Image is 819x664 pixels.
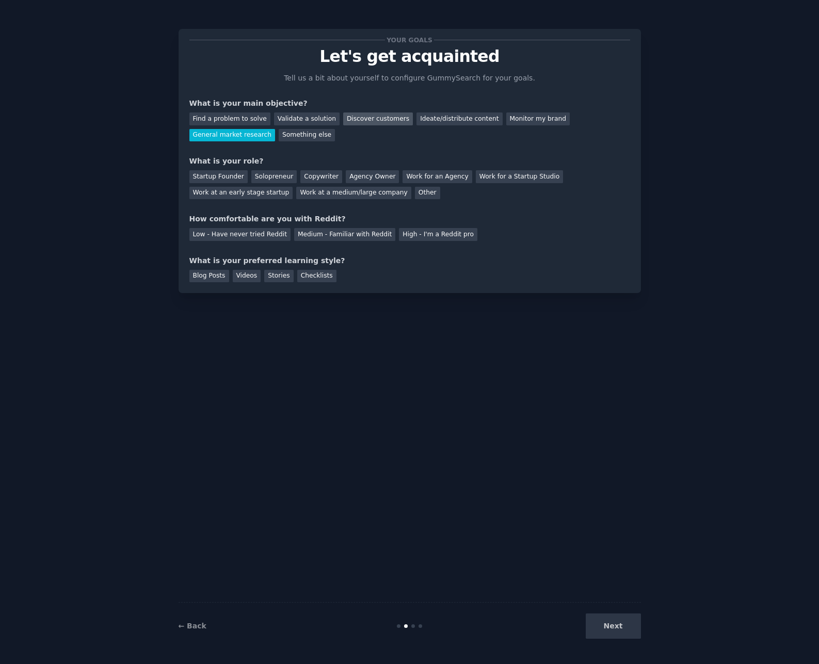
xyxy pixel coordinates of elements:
div: Solopreneur [251,170,297,183]
div: Work for a Startup Studio [476,170,563,183]
div: Agency Owner [346,170,399,183]
div: Other [415,187,440,200]
p: Let's get acquainted [189,47,630,66]
div: Medium - Familiar with Reddit [294,228,395,241]
div: Work for an Agency [403,170,472,183]
div: Low - Have never tried Reddit [189,228,291,241]
div: Copywriter [300,170,342,183]
div: Checklists [297,270,336,283]
div: How comfortable are you with Reddit? [189,214,630,224]
div: High - I'm a Reddit pro [399,228,477,241]
div: Blog Posts [189,270,229,283]
div: Validate a solution [274,112,340,125]
p: Tell us a bit about yourself to configure GummySearch for your goals. [280,73,540,84]
div: What is your preferred learning style? [189,255,630,266]
div: Something else [279,129,335,142]
div: What is your role? [189,156,630,167]
div: Monitor my brand [506,112,570,125]
div: Stories [264,270,293,283]
div: Find a problem to solve [189,112,270,125]
div: Discover customers [343,112,413,125]
a: ← Back [179,622,206,630]
div: Startup Founder [189,170,248,183]
div: What is your main objective? [189,98,630,109]
div: General market research [189,129,276,142]
div: Ideate/distribute content [416,112,502,125]
div: Work at a medium/large company [296,187,411,200]
div: Work at an early stage startup [189,187,293,200]
span: Your goals [385,35,435,45]
div: Videos [233,270,261,283]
